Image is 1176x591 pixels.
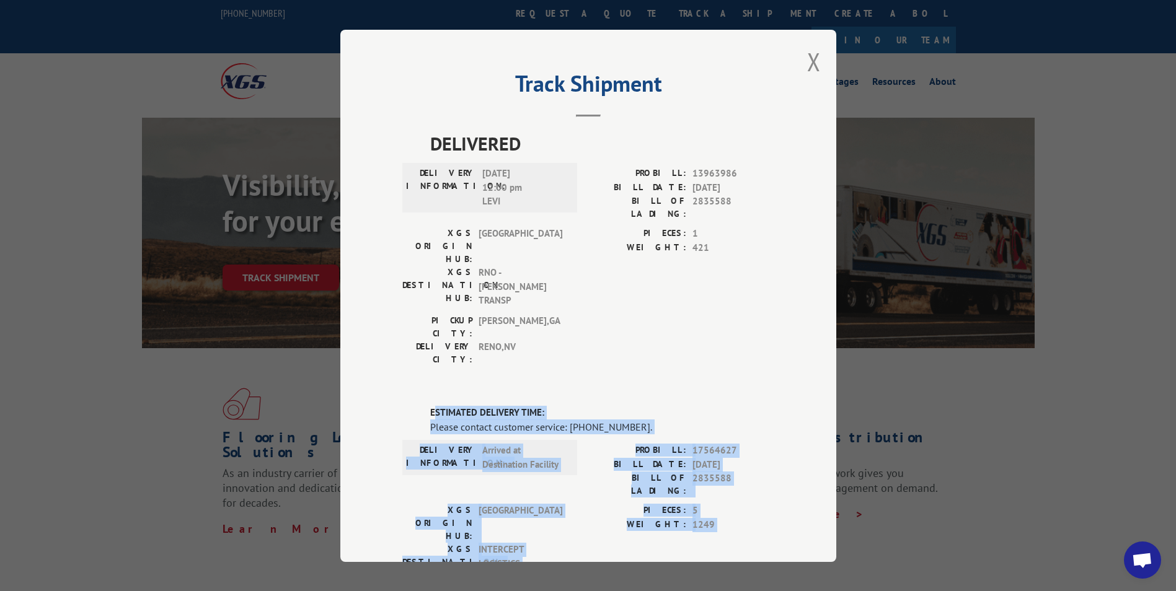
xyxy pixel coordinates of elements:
span: [GEOGRAPHIC_DATA] [479,504,562,543]
h2: Track Shipment [402,75,774,98]
label: PIECES: [588,504,686,518]
span: 421 [692,240,774,255]
label: ESTIMATED DELIVERY TIME: [430,405,774,419]
span: DELIVERED [430,129,774,157]
label: PROBILL: [588,444,686,458]
a: Open chat [1124,541,1161,579]
span: 17564627 [692,444,774,458]
label: XGS DESTINATION HUB: [402,266,472,308]
label: XGS ORIGIN HUB: [402,227,472,266]
label: BILL DATE: [588,457,686,471]
label: BILL OF LADING: [588,471,686,497]
label: DELIVERY INFORMATION: [406,167,476,209]
span: 2835588 [692,471,774,497]
label: WEIGHT: [588,240,686,255]
label: XGS DESTINATION HUB: [402,543,472,582]
span: [PERSON_NAME] , GA [479,313,562,339]
label: PICKUP CITY: [402,313,472,339]
label: PIECES: [588,227,686,241]
span: 1 [692,227,774,241]
span: Arrived at Destination Facility [482,444,566,471]
label: XGS ORIGIN HUB: [402,504,472,543]
span: [GEOGRAPHIC_DATA] [479,227,562,266]
label: DELIVERY CITY: [402,339,472,366]
span: RNO - [PERSON_NAME] TRANSP [479,266,562,308]
label: WEIGHT: [588,517,686,532]
div: Please contact customer service: [PHONE_NUMBER]. [430,419,774,434]
span: 5 [692,504,774,518]
span: [DATE] 12:00 pm LEVI [482,167,566,209]
span: [DATE] [692,457,774,471]
span: 1249 [692,517,774,532]
span: 2835588 [692,195,774,221]
span: [DATE] [692,180,774,195]
button: Close modal [807,45,821,78]
span: RENO , NV [479,339,562,366]
label: DELIVERY INFORMATION: [406,444,476,471]
label: BILL OF LADING: [588,195,686,221]
span: 13963986 [692,167,774,181]
span: INTERCEPT LOGISTICS [479,543,562,582]
label: BILL DATE: [588,180,686,195]
label: PROBILL: [588,167,686,181]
